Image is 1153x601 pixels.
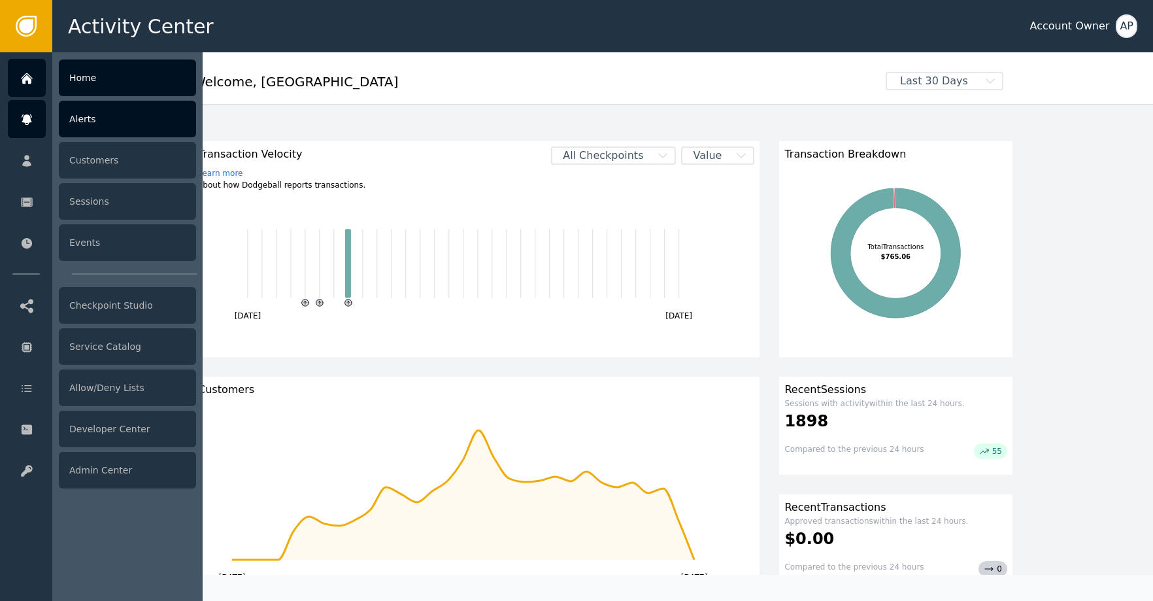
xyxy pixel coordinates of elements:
[198,382,754,398] div: Customers
[8,286,196,324] a: Checkpoint Studio
[784,146,906,162] span: Transaction Breakdown
[8,141,196,179] a: Customers
[8,410,196,448] a: Developer Center
[8,224,196,262] a: Events
[8,328,196,366] a: Service Catalog
[59,287,196,324] div: Checkpoint Studio
[1029,18,1109,34] div: Account Owner
[59,224,196,261] div: Events
[345,229,351,298] rect: Transaction2025-09-07
[59,369,196,406] div: Allow/Deny Lists
[235,311,261,320] text: [DATE]
[877,72,1012,90] button: Last 30 Days
[784,515,1007,527] div: Approved transactions within the last 24 hours.
[784,398,1007,409] div: Sessions with activity within the last 24 hours.
[193,72,877,101] div: Welcome , [GEOGRAPHIC_DATA]
[198,146,365,162] span: Transaction Velocity
[59,60,196,96] div: Home
[997,562,1002,575] span: 0
[59,101,196,137] div: Alerts
[59,452,196,489] div: Admin Center
[59,142,196,179] div: Customers
[8,59,196,97] a: Home
[59,183,196,220] div: Sessions
[68,12,214,41] span: Activity Center
[552,148,654,163] span: All Checkpoints
[551,146,676,165] button: All Checkpoints
[8,182,196,220] a: Sessions
[681,573,708,582] text: [DATE]
[784,500,1007,515] div: Recent Transactions
[784,382,1007,398] div: Recent Sessions
[198,167,365,191] div: about how Dodgeball reports transactions.
[867,243,924,250] tspan: Total Transactions
[8,451,196,489] a: Admin Center
[784,527,1007,551] div: $0.00
[887,73,981,89] span: Last 30 Days
[8,369,196,407] a: Allow/Deny Lists
[992,445,1002,458] span: 55
[198,167,365,179] a: Learn more
[219,573,246,582] text: [DATE]
[681,146,754,165] button: Value
[784,443,924,459] div: Compared to the previous 24 hours
[881,253,911,260] tspan: $765.06
[666,311,693,320] text: [DATE]
[8,100,196,138] a: Alerts
[1116,14,1137,38] button: AP
[59,411,196,447] div: Developer Center
[784,561,924,577] div: Compared to the previous 24 hours
[59,328,196,365] div: Service Catalog
[682,148,732,163] span: Value
[784,409,1007,433] div: 1898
